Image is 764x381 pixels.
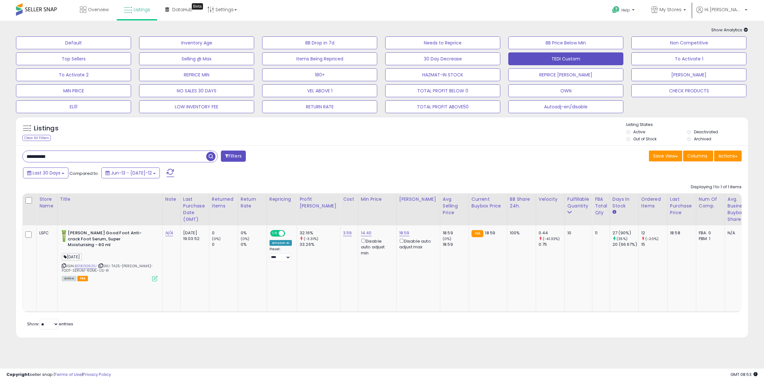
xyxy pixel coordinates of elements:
[101,167,160,178] button: Jun-13 - [DATE]-12
[262,84,377,97] button: VEL ABOVE 1
[183,196,207,223] div: Last Purchase Date (GMT)
[39,196,55,209] div: Store Name
[385,68,500,81] button: HAZMAT-IN STOCK
[262,52,377,65] button: Items Being Repriced
[62,230,66,243] img: 317yeRwFkrL._SL40_.jpg
[633,136,657,142] label: Out of Stock
[595,196,607,216] div: FBA Total Qty
[485,230,495,236] span: 18.59
[543,236,560,241] small: (-41.33%)
[271,231,279,236] span: ON
[699,236,720,242] div: FBM: 1
[269,240,292,246] div: Amazon AI
[694,129,718,135] label: Deactivated
[361,196,394,203] div: Min Price
[612,196,636,209] div: Days In Stock
[304,236,318,241] small: (-3.31%)
[691,184,742,190] div: Displaying 1 to 1 of 1 items
[300,242,340,247] div: 33.26%
[300,196,338,209] div: Profit [PERSON_NAME]
[269,247,292,261] div: Preset:
[399,230,409,236] a: 18.59
[139,68,254,81] button: REPRICE MIN
[510,230,531,236] div: 100%
[612,6,620,14] i: Get Help
[714,151,742,161] button: Actions
[649,151,682,161] button: Save View
[567,230,587,236] div: 10
[88,6,109,13] span: Overview
[385,52,500,65] button: 30 Day Decrease
[641,230,667,236] div: 12
[612,242,638,247] div: 20 (66.67%)
[16,36,131,49] button: Default
[139,36,254,49] button: Inventory Age
[728,230,749,236] div: N/A
[172,6,192,13] span: DataHub
[472,196,504,209] div: Current Buybox Price
[60,196,160,203] div: Title
[241,242,267,247] div: 0%
[399,196,437,203] div: [PERSON_NAME]
[508,36,623,49] button: BB Price Below Min
[641,196,665,209] div: Ordered Items
[361,237,392,256] div: Disable auto adjust min
[75,263,97,269] a: B018GG621U
[443,230,469,236] div: 18.59
[262,36,377,49] button: BB Drop in 7d
[183,230,204,242] div: [DATE] 19:03:52
[539,242,565,247] div: 0.75
[621,7,630,13] span: Help
[508,68,623,81] button: REPRICE [PERSON_NAME]
[633,129,645,135] label: Active
[165,230,173,236] a: N/A
[16,84,131,97] button: MIN PRICE
[607,1,641,21] a: Help
[699,196,722,209] div: Num of Comp.
[508,100,623,113] button: Autoadj-en/disable
[385,100,500,113] button: TOTAL PROFIT ABOVE50
[670,230,691,236] div: 18.58
[262,68,377,81] button: 180+
[443,242,469,247] div: 18.59
[711,27,748,33] span: Show Analytics
[694,136,711,142] label: Archived
[39,230,52,236] div: LSFC
[69,170,99,176] span: Compared to:
[399,237,435,250] div: Disable auto adjust max
[62,253,82,260] span: [DATE]
[595,230,605,236] div: 11
[62,263,153,273] span: | SKU: TA25-[PERSON_NAME]-FOOT-SERUM-60ML-US-X1
[631,36,746,49] button: Non Competitive
[659,6,682,13] span: My Stores
[645,236,659,241] small: (-20%)
[212,230,238,236] div: 0
[687,153,707,159] span: Columns
[728,196,751,223] div: Avg. Business Buybox Share
[269,196,294,203] div: Repricing
[212,236,221,241] small: (0%)
[34,124,58,133] h5: Listings
[241,236,250,241] small: (0%)
[262,100,377,113] button: RETURN RATE
[139,52,254,65] button: Selling @ Max
[343,230,352,236] a: 3.59
[77,276,88,281] span: FBA
[139,100,254,113] button: LOW INVENTORY FEE
[241,196,264,209] div: Return Rate
[508,84,623,97] button: OWN
[134,6,150,13] span: Listings
[683,151,713,161] button: Columns
[284,231,294,236] span: OFF
[699,230,720,236] div: FBA: 0
[33,170,60,176] span: Last 30 Days
[631,68,746,81] button: [PERSON_NAME]
[567,196,589,209] div: Fulfillable Quantity
[22,135,51,141] div: Clear All Filters
[27,321,73,327] span: Show: entries
[23,167,68,178] button: Last 30 Days
[626,122,748,128] p: Listing States:
[539,196,562,203] div: Velocity
[212,242,238,247] div: 0
[343,196,355,203] div: Cost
